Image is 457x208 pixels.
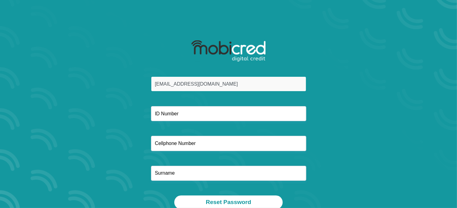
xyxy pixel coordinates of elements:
input: ID Number [151,106,306,121]
input: Surname [151,166,306,181]
input: Cellphone Number [151,136,306,151]
img: mobicred logo [191,40,265,62]
input: Email [151,76,306,91]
